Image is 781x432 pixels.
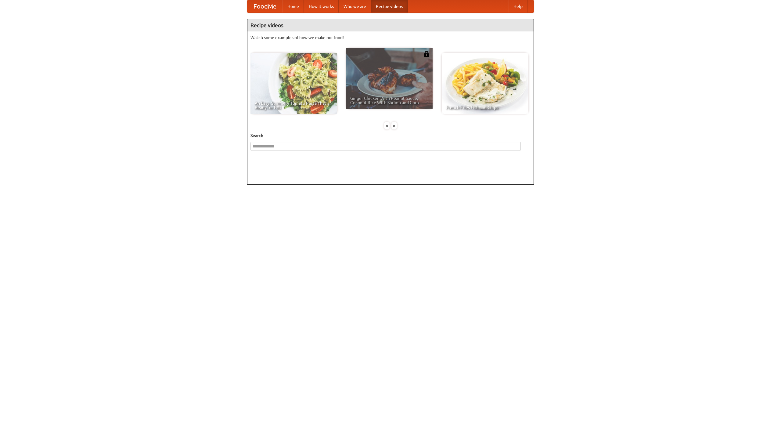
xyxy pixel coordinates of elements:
[509,0,527,13] a: Help
[371,0,408,13] a: Recipe videos
[250,133,531,139] h5: Search
[384,122,390,129] div: «
[446,105,524,110] span: French Fries Fish and Chips
[247,0,283,13] a: FoodMe
[250,34,531,41] p: Watch some examples of how we make our food!
[255,101,333,110] span: An Easy, Summery Tomato Pasta That's Ready for Fall
[339,0,371,13] a: Who we are
[247,19,534,31] h4: Recipe videos
[250,53,337,114] a: An Easy, Summery Tomato Pasta That's Ready for Fall
[304,0,339,13] a: How it works
[391,122,397,129] div: »
[442,53,528,114] a: French Fries Fish and Chips
[423,51,430,57] img: 483408.png
[283,0,304,13] a: Home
